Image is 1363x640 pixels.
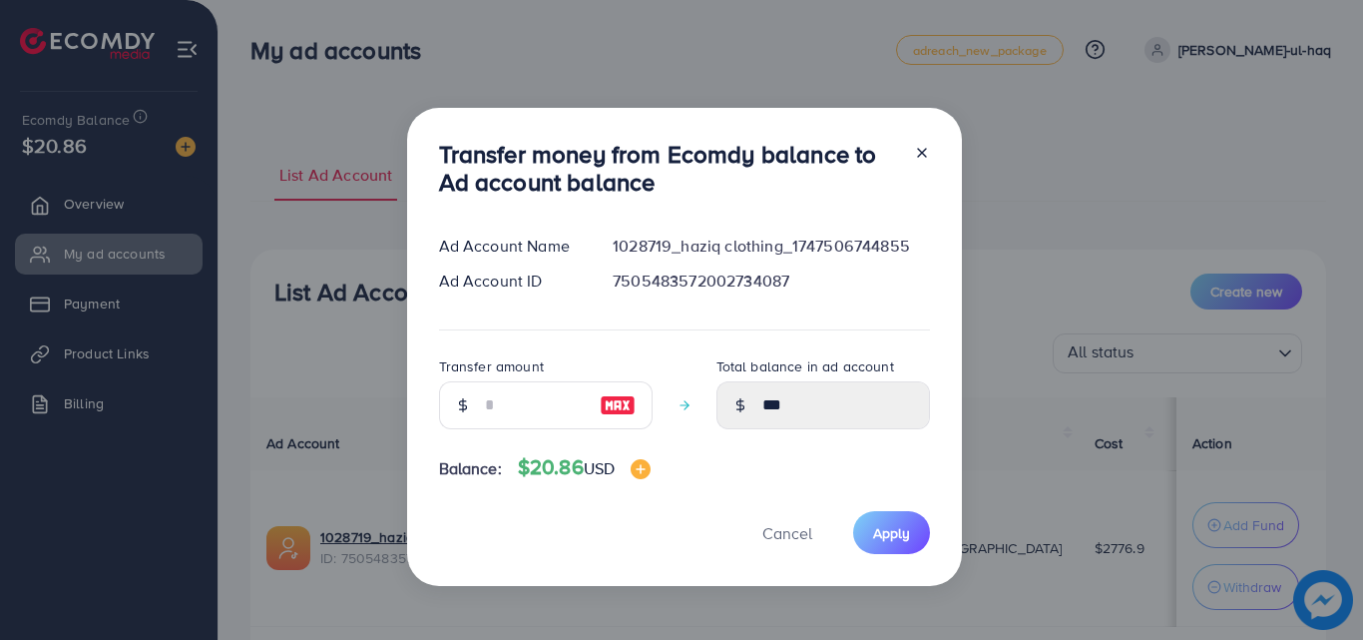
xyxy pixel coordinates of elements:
h4: $20.86 [518,455,651,480]
img: image [600,393,636,417]
span: Cancel [762,522,812,544]
span: Apply [873,523,910,543]
div: Ad Account Name [423,235,598,258]
span: USD [584,457,615,479]
button: Apply [853,511,930,554]
label: Transfer amount [439,356,544,376]
label: Total balance in ad account [716,356,894,376]
img: image [631,459,651,479]
div: 1028719_haziq clothing_1747506744855 [597,235,945,258]
div: 7505483572002734087 [597,270,945,293]
div: Ad Account ID [423,270,598,293]
h3: Transfer money from Ecomdy balance to Ad account balance [439,140,898,198]
button: Cancel [737,511,837,554]
span: Balance: [439,457,502,480]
